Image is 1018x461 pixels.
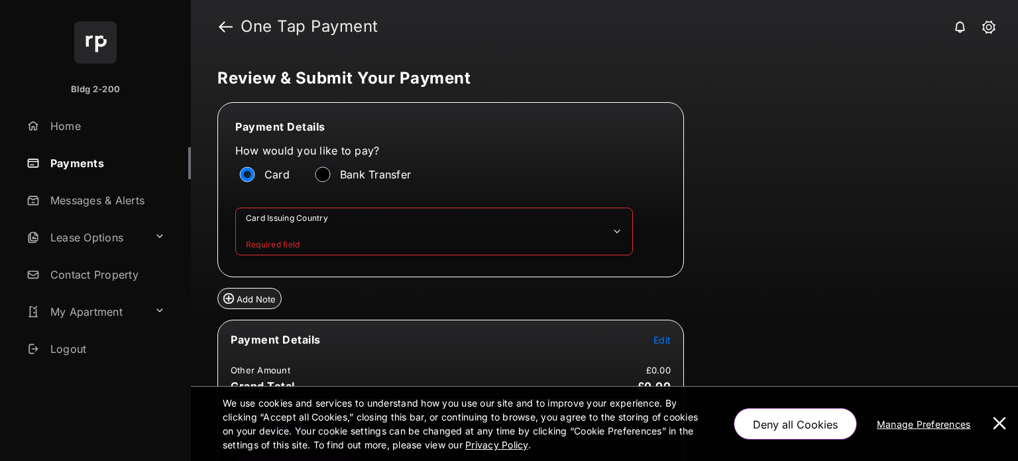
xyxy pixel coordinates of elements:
span: Edit [653,334,671,346]
button: Deny all Cookies [734,408,857,440]
span: Grand Total [231,379,295,393]
button: Add Note [217,288,282,309]
u: Manage Preferences [877,419,976,430]
a: My Apartment [21,296,149,328]
label: How would you like to pay? [235,144,633,157]
img: svg+xml;base64,PHN2ZyB4bWxucz0iaHR0cDovL3d3dy53My5vcmcvMjAwMC9zdmciIHdpZHRoPSI2NCIgaGVpZ2h0PSI2NC... [74,21,117,64]
a: Lease Options [21,222,149,253]
a: Contact Property [21,259,191,291]
td: £0.00 [646,364,671,376]
a: Payments [21,147,191,179]
span: Payment Details [231,333,321,346]
span: £0.00 [638,379,671,393]
a: Logout [21,333,191,365]
h5: Review & Submit Your Payment [217,70,981,86]
a: Messages & Alerts [21,184,191,216]
span: Payment Details [235,120,325,133]
a: Home [21,110,191,142]
label: Bank Transfer [340,168,411,181]
p: We use cookies and services to understand how you use our site and to improve your experience. By... [223,396,706,452]
button: Edit [653,333,671,346]
u: Privacy Policy [465,439,528,450]
td: Other Amount [230,364,291,376]
label: Card [264,168,290,181]
p: Bldg 2-200 [71,83,120,96]
strong: One Tap Payment [241,19,378,34]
